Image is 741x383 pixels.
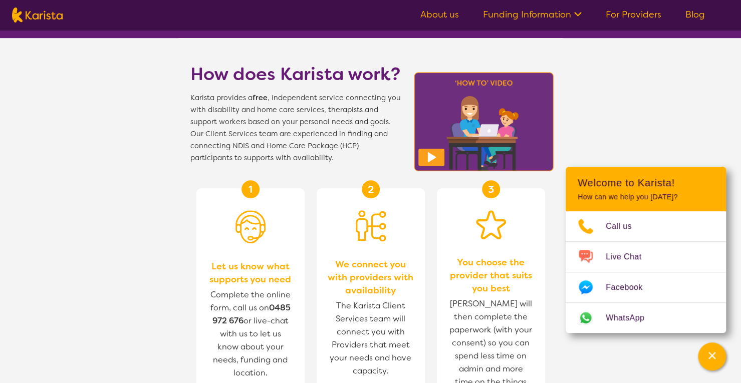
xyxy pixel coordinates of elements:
b: free [253,93,268,103]
img: Karista logo [12,8,63,23]
span: The Karista Client Services team will connect you with Providers that meet your needs and have ca... [327,297,415,380]
span: Call us [606,219,644,234]
img: Person with headset icon [235,210,266,243]
a: Blog [685,9,705,21]
span: You choose the provider that suits you best [447,256,535,295]
a: Funding Information [483,9,582,21]
a: About us [420,9,459,21]
div: 2 [362,180,380,198]
span: WhatsApp [606,310,656,325]
div: 3 [482,180,500,198]
div: Channel Menu [566,167,726,333]
ul: Choose channel [566,211,726,333]
span: Karista provides a , independent service connecting you with disability and home care services, t... [190,92,401,164]
a: For Providers [606,9,661,21]
div: 1 [241,180,260,198]
h2: Welcome to Karista! [578,177,714,189]
img: Star icon [476,210,506,239]
button: Channel Menu [698,342,726,370]
span: Complete the online form, call us on or live-chat with us to let us know about your needs, fundin... [210,289,291,378]
p: How can we help you [DATE]? [578,193,714,201]
span: Let us know what supports you need [206,260,295,286]
img: Person being matched to services icon [356,210,386,241]
span: Facebook [606,280,654,295]
a: Web link opens in a new tab. [566,303,726,333]
span: Live Chat [606,249,653,264]
h1: How does Karista work? [190,62,401,86]
span: We connect you with providers with availability [327,258,415,297]
img: Karista video [411,69,557,174]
